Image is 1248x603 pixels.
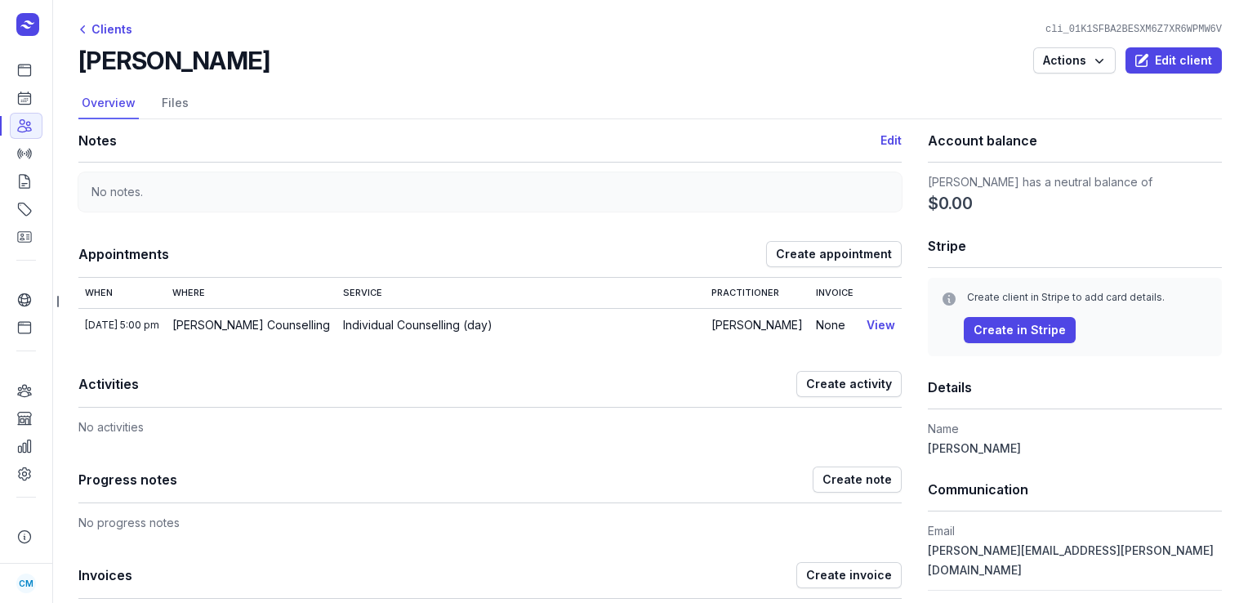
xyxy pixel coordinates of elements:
dt: Name [928,419,1222,439]
td: [PERSON_NAME] [705,308,809,342]
button: Edit [880,131,902,150]
th: Where [166,278,337,308]
td: [PERSON_NAME] Counselling [166,308,337,342]
button: Actions [1033,47,1116,74]
h1: Stripe [928,234,1222,257]
h1: Invoices [78,564,796,587]
h1: Account balance [928,129,1222,152]
span: CM [19,574,33,593]
span: $0.00 [928,192,973,215]
div: Clients [78,20,132,39]
span: Create in Stripe [974,320,1066,340]
h1: Appointments [78,243,766,266]
div: No activities [78,408,902,437]
h1: Communication [928,478,1222,501]
span: No notes. [91,185,143,199]
span: Edit client [1135,51,1212,70]
dt: Email [928,521,1222,541]
th: Service [337,278,705,308]
th: Practitioner [705,278,809,308]
span: [PERSON_NAME] [928,441,1021,455]
td: Individual Counselling (day) [337,308,705,342]
th: When [78,278,166,308]
span: Create invoice [806,565,892,585]
h2: [PERSON_NAME] [78,46,270,75]
a: Files [158,88,192,119]
nav: Tabs [78,88,1222,119]
h1: Details [928,376,1222,399]
h1: Notes [78,129,880,152]
h1: Activities [78,373,796,395]
div: No progress notes [78,503,902,533]
button: Edit client [1125,47,1222,74]
span: Actions [1043,51,1106,70]
h1: Progress notes [78,468,813,491]
div: [DATE] 5:00 pm [85,319,159,332]
span: Create note [822,470,892,489]
div: cli_01K1SFBA2BESXM6Z7XR6WPMW6V [1039,23,1228,36]
td: None [809,308,860,342]
span: Create appointment [776,244,892,264]
span: [PERSON_NAME][EMAIL_ADDRESS][PERSON_NAME][DOMAIN_NAME] [928,543,1214,577]
a: View [867,318,895,332]
span: Create activity [806,374,892,394]
span: [PERSON_NAME] has a neutral balance of [928,175,1152,189]
button: Create in Stripe [964,317,1076,343]
div: Create client in Stripe to add card details. [967,291,1209,304]
th: Invoice [809,278,860,308]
